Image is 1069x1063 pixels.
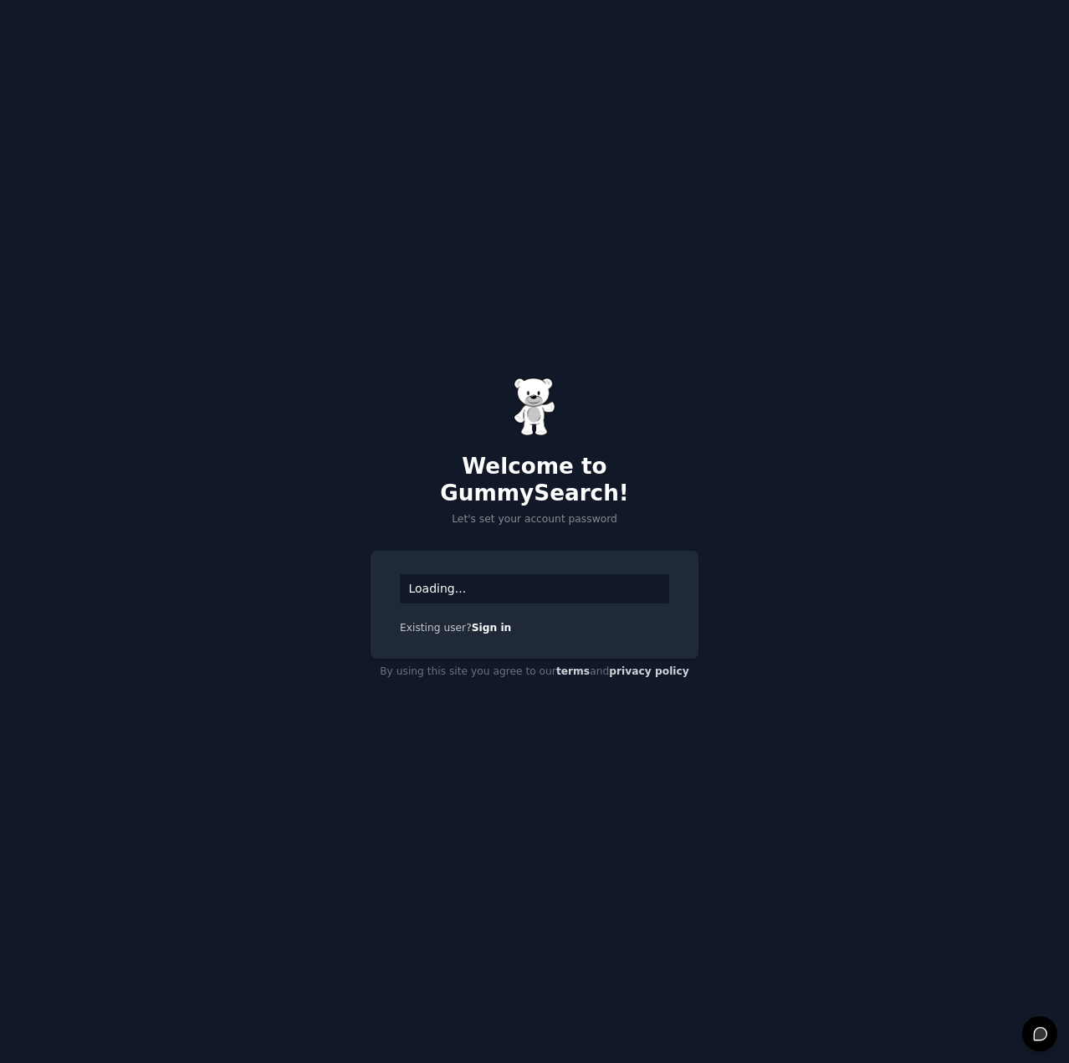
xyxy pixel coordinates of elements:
a: Sign in [472,622,512,634]
img: Gummy Bear [514,377,555,436]
p: Let's set your account password [371,512,698,527]
a: privacy policy [609,665,689,677]
h2: Welcome to GummySearch! [371,454,698,506]
div: Loading... [400,574,669,603]
div: By using this site you agree to our and [371,659,698,686]
a: terms [556,665,590,677]
span: Existing user? [400,622,472,634]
